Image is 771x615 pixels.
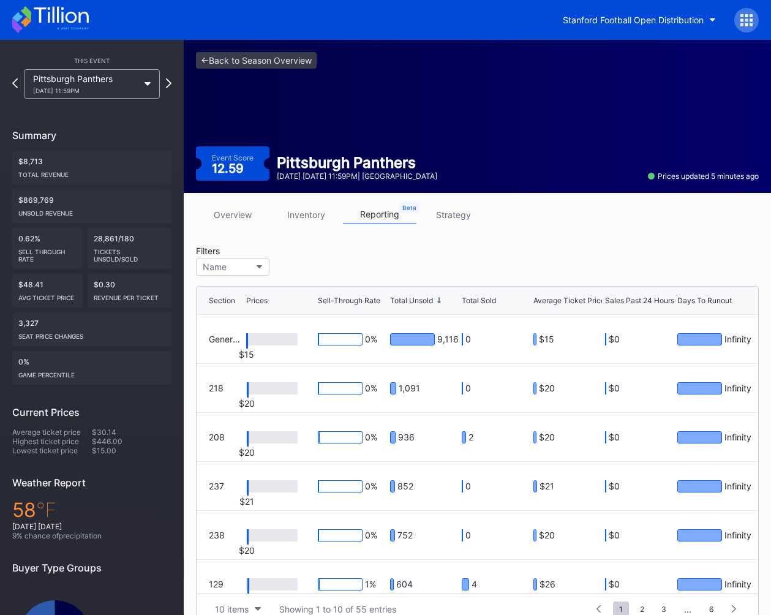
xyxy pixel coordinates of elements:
div: Pittsburgh Panthers [33,74,138,94]
div: 3,327 [12,312,171,346]
div: $15 [539,334,554,345]
div: $869,769 [12,189,171,223]
div: Event Score [212,153,254,162]
div: 10 items [215,604,249,614]
div: 0% [12,351,171,385]
div: Infinity [724,334,751,345]
div: Days To Runout [677,296,732,305]
div: $21 [540,481,554,492]
div: 9 % chance of precipitation [12,531,171,540]
div: Average ticket price [12,428,92,437]
div: 129 [209,579,224,589]
div: [DATE] [DATE] 11:59PM | [GEOGRAPHIC_DATA] [277,172,437,181]
div: Total Sold [462,296,496,305]
div: $20 [539,383,555,394]
div: $20 [539,530,555,541]
a: strategy [416,205,490,224]
div: seat price changes [18,328,165,340]
div: This Event [12,57,171,64]
span: ℉ [36,498,56,522]
div: Prices [246,296,268,305]
div: Showing 1 to 10 of 55 entries [279,604,396,614]
div: Name [203,262,227,272]
div: 28,861/180 [88,228,172,269]
div: $20 [231,398,262,409]
div: Prices updated 5 minutes ago [648,172,759,181]
div: $15.00 [92,446,171,455]
div: ... [675,604,701,614]
div: 2 [468,432,473,443]
a: <-Back to Season Overview [196,52,317,69]
div: 1 % [365,579,376,590]
div: 0.62% [12,228,83,269]
div: 604 [396,579,413,590]
a: overview [196,205,269,224]
div: $20 [231,447,262,458]
div: 0 [465,481,471,492]
div: $26 [540,579,555,590]
div: 852 [397,481,413,492]
div: 0 [465,383,471,394]
div: $0 [609,334,620,345]
div: $0 [609,383,620,394]
div: $0 [609,579,620,590]
div: [DATE] [DATE] [12,522,171,531]
div: 238 [209,530,225,540]
div: Tickets Unsold/Sold [94,243,166,263]
a: reporting [343,205,416,224]
div: 12.59 [212,162,247,175]
div: Infinity [724,432,751,443]
div: Pittsburgh Panthers [277,154,437,172]
div: Revenue per ticket [94,289,166,301]
div: $15 [231,349,261,360]
button: Name [196,258,269,276]
div: $0 [609,481,620,492]
div: Infinity [724,383,751,394]
div: Infinity [724,579,751,590]
div: Buyer Type Groups [12,562,171,574]
div: $30.14 [92,428,171,437]
div: Unsold Revenue [18,205,165,217]
div: Section [209,296,235,305]
div: 1,091 [399,383,420,394]
div: Highest ticket price [12,437,92,446]
div: 4 [472,579,477,590]
div: [DATE] 11:59PM [33,87,138,94]
div: 9,116 [437,334,459,345]
div: 752 [397,530,413,541]
div: Total Revenue [18,166,165,178]
div: $8,713 [12,151,171,184]
div: Infinity [724,530,751,541]
div: 0 [465,530,471,541]
div: Infinity [724,481,751,492]
div: Avg ticket price [18,289,77,301]
div: Sales Past 24 Hours [605,296,674,305]
div: Stanford Football Open Distribution [563,15,704,25]
div: General Admission [209,334,243,344]
div: Sell Through Rate [18,243,77,263]
div: 0 % [365,432,377,443]
div: Sell-Through Rate [318,296,380,305]
div: 0 % [365,383,377,394]
div: $0.30 [88,274,172,307]
div: $48.41 [12,274,83,307]
div: 237 [209,481,224,491]
div: Filters [196,246,276,256]
div: Lowest ticket price [12,446,92,455]
div: $20 [231,545,262,556]
div: 58 [12,498,171,522]
div: $0 [609,530,620,541]
div: $21 [231,496,262,507]
div: Summary [12,129,171,141]
a: inventory [269,205,343,224]
div: 936 [398,432,415,443]
div: Game percentile [18,366,165,379]
div: 0 [465,334,471,345]
div: 208 [209,432,225,442]
div: $20 [539,432,555,443]
div: Total Unsold [390,296,433,305]
div: 0 % [365,481,377,492]
div: 0 % [365,530,377,541]
div: Weather Report [12,477,171,489]
button: Stanford Football Open Distribution [554,9,725,31]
